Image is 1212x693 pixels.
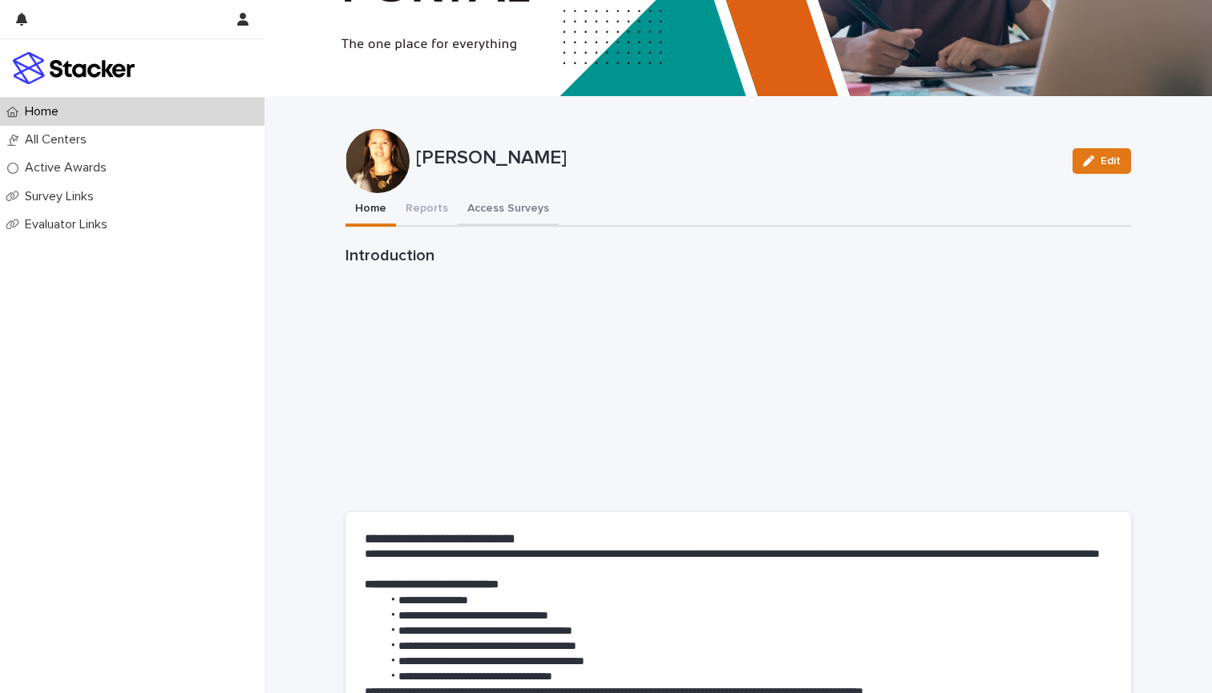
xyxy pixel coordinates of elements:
[18,160,119,175] p: Active Awards
[18,217,120,232] p: Evaluator Links
[13,52,135,84] img: stacker-logo-colour.png
[458,193,559,227] button: Access Surveys
[396,193,458,227] button: Reports
[1073,148,1131,174] button: Edit
[18,104,71,119] p: Home
[416,147,1060,170] p: [PERSON_NAME]
[18,132,99,147] p: All Centers
[345,272,1131,512] iframe: Introduction
[18,189,107,204] p: Survey Links
[345,193,396,227] button: Home
[345,246,1131,265] h1: Introduction
[1101,155,1121,167] span: Edit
